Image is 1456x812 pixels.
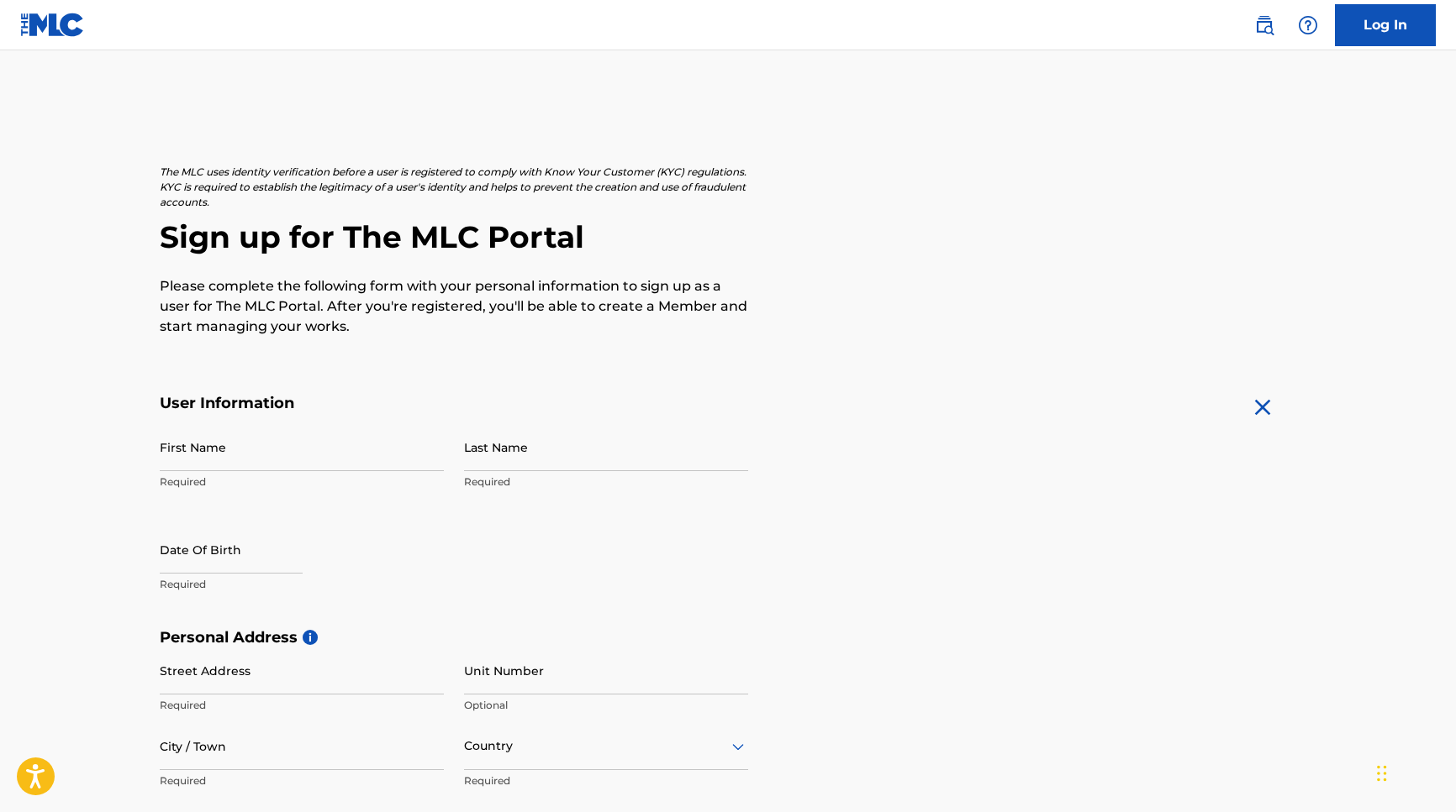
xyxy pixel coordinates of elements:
h2: Sign up for The MLC Portal [160,218,1296,256]
p: Required [160,698,444,713]
img: help [1298,15,1318,35]
img: MLC Logo [20,13,85,37]
p: Required [464,773,748,788]
div: Drag [1377,748,1387,799]
p: Required [160,577,444,592]
div: Help [1291,8,1325,42]
a: Log In [1335,4,1436,46]
p: The MLC uses identity verification before a user is registered to comply with Know Your Customer ... [160,165,748,210]
p: Required [160,474,444,490]
p: Required [160,773,444,788]
h5: Personal Address [160,628,1296,647]
img: search [1254,15,1274,35]
p: Required [464,474,748,490]
span: i [303,630,318,645]
p: Please complete the following form with your personal information to sign up as a user for The ML... [160,276,748,337]
h5: User Information [160,394,748,413]
a: Public Search [1248,8,1281,42]
iframe: Chat Widget [1372,731,1456,812]
img: close [1249,394,1276,421]
p: Optional [464,698,748,713]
